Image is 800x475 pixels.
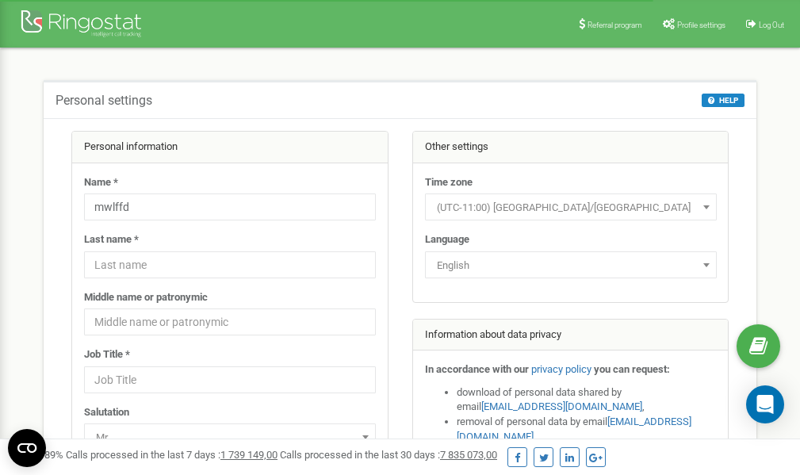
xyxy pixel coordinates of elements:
[594,363,670,375] strong: you can request:
[531,363,591,375] a: privacy policy
[431,255,711,277] span: English
[84,290,208,305] label: Middle name or patronymic
[425,251,717,278] span: English
[84,193,376,220] input: Name
[588,21,642,29] span: Referral program
[90,427,370,449] span: Mr.
[56,94,152,108] h5: Personal settings
[431,197,711,219] span: (UTC-11:00) Pacific/Midway
[413,320,729,351] div: Information about data privacy
[84,175,118,190] label: Name *
[677,21,725,29] span: Profile settings
[8,429,46,467] button: Open CMP widget
[481,400,642,412] a: [EMAIL_ADDRESS][DOMAIN_NAME]
[84,232,139,247] label: Last name *
[84,423,376,450] span: Mr.
[72,132,388,163] div: Personal information
[84,347,130,362] label: Job Title *
[220,449,278,461] u: 1 739 149,00
[425,193,717,220] span: (UTC-11:00) Pacific/Midway
[759,21,784,29] span: Log Out
[457,385,717,415] li: download of personal data shared by email ,
[702,94,744,107] button: HELP
[84,251,376,278] input: Last name
[280,449,497,461] span: Calls processed in the last 30 days :
[84,366,376,393] input: Job Title
[425,175,473,190] label: Time zone
[457,415,717,444] li: removal of personal data by email ,
[440,449,497,461] u: 7 835 073,00
[84,308,376,335] input: Middle name or patronymic
[425,363,529,375] strong: In accordance with our
[413,132,729,163] div: Other settings
[746,385,784,423] div: Open Intercom Messenger
[425,232,469,247] label: Language
[66,449,278,461] span: Calls processed in the last 7 days :
[84,405,129,420] label: Salutation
